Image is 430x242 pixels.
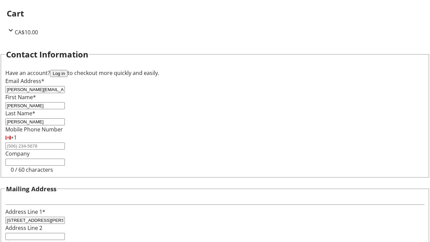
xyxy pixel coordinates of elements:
label: First Name* [5,93,36,101]
h3: Mailing Address [6,184,56,194]
h2: Cart [7,7,423,19]
label: Company [5,150,30,157]
h2: Contact Information [6,48,88,61]
tr-character-limit: 0 / 60 characters [11,166,53,173]
span: CA$10.00 [15,29,38,36]
label: Mobile Phone Number [5,126,63,133]
input: (506) 234-5678 [5,143,65,150]
label: Last Name* [5,110,35,117]
label: Address Line 2 [5,224,42,232]
div: Have an account? to checkout more quickly and easily. [5,69,425,77]
button: Log in [50,70,68,77]
input: Address [5,217,65,224]
label: Address Line 1* [5,208,45,215]
label: Email Address* [5,77,44,85]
